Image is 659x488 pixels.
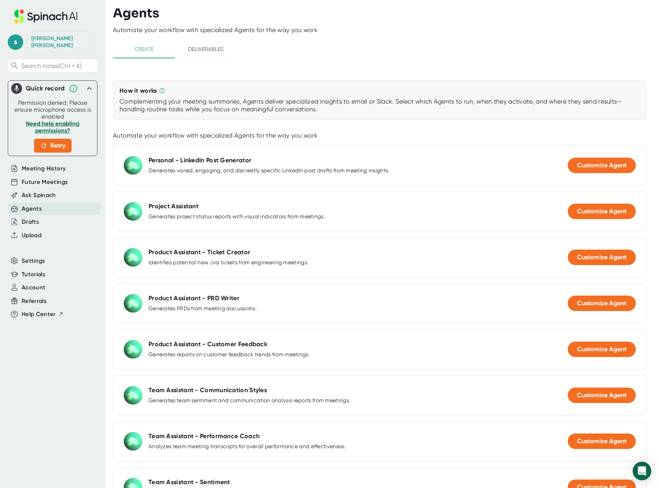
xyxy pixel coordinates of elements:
[13,99,92,153] div: Permission denied. Please ensure microphone access is enabled
[22,178,68,187] button: Future Meetings
[568,388,636,403] button: Customize Agent
[149,202,198,210] div: Project Assistant
[26,120,79,134] a: Need help enabling permissions?
[577,391,627,399] span: Customize Agent
[31,35,89,49] div: Scott Moody
[568,204,636,219] button: Customize Agent
[149,432,260,440] div: Team Assistant - Performance Coach
[577,299,627,307] span: Customize Agent
[577,207,627,215] span: Customize Agent
[22,218,39,226] button: Drafts
[577,162,627,169] span: Customize Agent
[40,141,65,150] span: Retry
[124,386,142,405] img: Team Assistant - Communication Styles
[11,81,94,96] div: Quick record
[124,248,142,267] img: Product Assistant - Ticket Creator
[26,85,65,92] div: Quick record
[149,167,389,174] div: Generates varied, engaging, and discreetly specific LinkedIn post drafts from meeting insights.
[149,351,310,358] div: Generates reports on customer feedback trends from meetings.
[124,294,142,313] img: Product Assistant - PRD Writer
[124,432,142,451] img: Team Assistant - Performance Coach
[124,202,142,221] img: Project Assistant
[124,340,142,359] img: Product Assistant - Customer Feedback
[22,270,45,279] button: Tutorials
[113,6,159,20] h3: Agents
[22,191,56,200] button: Ask Spinach
[113,132,647,139] div: Automate your workflow with specialized Agents for the way you work
[120,98,640,113] div: Complementing your meeting summaries, Agents deliver specialized insights to email or Slack. Sele...
[179,44,232,54] span: Deliverables
[149,213,325,220] div: Generates project status reports with visual indicators from meetings.
[149,386,267,394] div: Team Assistant - Communication Styles
[568,434,636,449] button: Customize Agent
[149,156,251,164] div: Personal - LinkedIn Post Generator
[568,342,636,357] button: Customize Agent
[22,297,46,306] button: Referrals
[149,340,267,348] div: Product Assistant - Customer Feedback
[633,462,651,480] div: Open Intercom Messenger
[149,248,250,256] div: Product Assistant - Ticket Creator
[120,87,157,95] div: How it works
[113,26,659,34] div: Automate your workflow with specialized Agents for the way you work
[22,257,45,265] button: Settings
[22,283,45,292] button: Account
[149,443,346,450] div: Analyzes team meeting transcripts for overall performance and effectiveness.
[21,62,82,70] span: Search notes (Ctrl + K)
[149,305,256,312] div: Generates PRDs from meeting discussions.
[577,437,627,445] span: Customize Agent
[577,345,627,353] span: Customize Agent
[149,259,308,266] div: Identifies potential new Jira tickets from engineering meetings.
[568,296,636,311] button: Customize Agent
[568,250,636,265] button: Customize Agent
[124,156,142,175] img: Personal - LinkedIn Post Generator
[22,310,56,319] span: Help Center
[577,253,627,261] span: Customize Agent
[8,34,23,50] span: s
[568,158,636,173] button: Customize Agent
[149,397,350,404] div: Generates team sentiment and communication analysis reports from meetings.
[149,478,230,486] div: Team Assistant - Sentiment
[22,231,41,240] button: Upload
[22,204,42,213] button: Agents
[118,44,170,54] span: Create
[149,294,239,302] div: Product Assistant - PRD Writer
[22,164,66,173] button: Meeting History
[159,88,165,94] svg: Complementing your meeting summaries, Agents deliver specialized insights to email or Slack. Sele...
[34,139,72,153] button: Retry
[22,310,64,319] button: Help Center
